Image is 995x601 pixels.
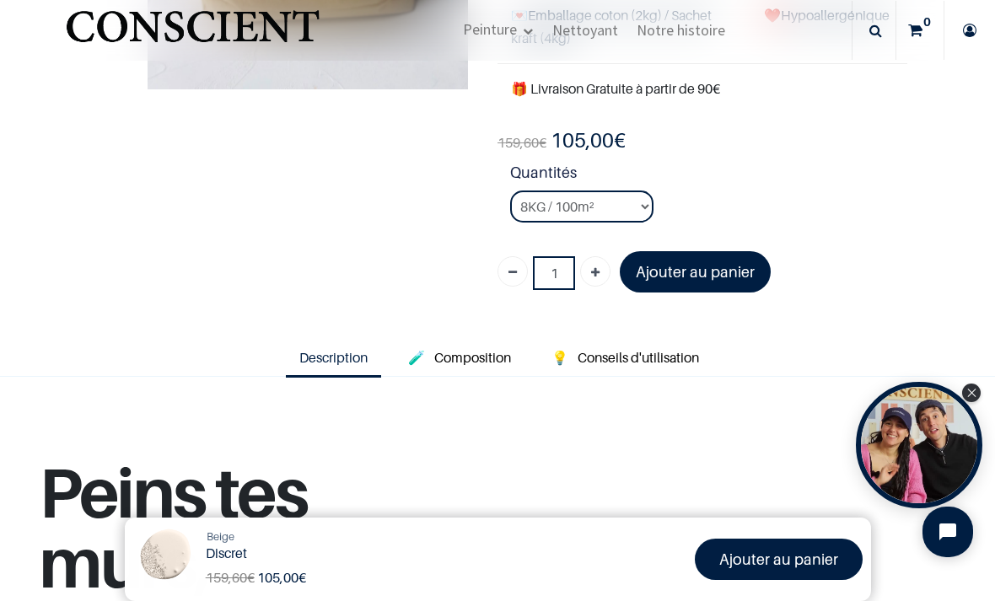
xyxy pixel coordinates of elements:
[497,134,546,152] span: €
[62,1,323,67] span: Logo of Conscient
[551,349,568,366] span: 💡
[856,382,982,508] div: Tolstoy bubble widget
[896,1,944,60] a: 0
[856,382,982,508] div: Open Tolstoy widget
[206,569,255,587] span: €
[510,161,907,190] strong: Quantités
[299,349,368,366] span: Description
[206,569,247,586] span: 159,60
[133,526,196,589] img: Product Image
[434,349,511,366] span: Composition
[497,256,528,287] a: Supprimer
[578,349,699,366] span: Conseils d'utilisation
[636,263,755,281] font: Ajouter au panier
[962,384,981,402] div: Close Tolstoy widget
[463,19,517,39] span: Peinture
[695,539,863,580] a: Ajouter au panier
[62,1,323,60] a: Logo of Conscient
[206,545,508,561] h1: Discret
[856,382,982,508] div: Open Tolstoy
[719,550,838,568] font: Ajouter au panier
[408,349,425,366] span: 🧪
[62,1,323,67] img: Conscient
[497,134,539,151] span: 159,60
[552,20,618,40] span: Nettoyant
[919,13,935,30] sup: 0
[580,256,610,287] a: Ajouter
[637,20,725,40] span: Notre histoire
[207,529,234,545] a: Beige
[551,128,626,153] b: €
[257,569,298,586] span: 105,00
[511,80,720,97] font: 🎁 Livraison Gratuite à partir de 90€
[257,569,306,586] b: €
[620,251,771,292] a: Ajouter au panier
[551,128,614,153] span: 105,00
[908,492,987,571] iframe: Tidio Chat
[207,529,234,543] span: Beige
